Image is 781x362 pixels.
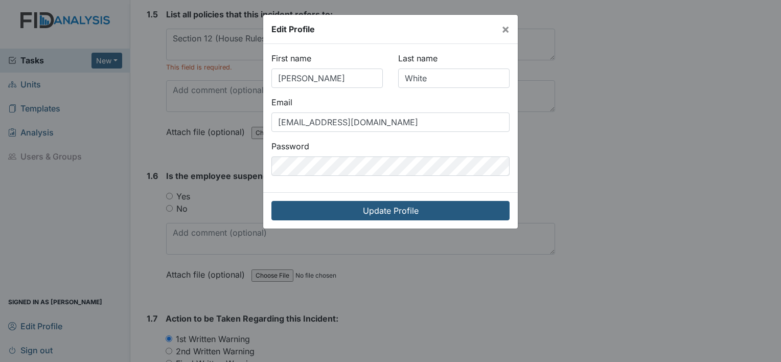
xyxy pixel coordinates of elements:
[271,201,510,220] input: Update Profile
[398,52,438,64] label: Last name
[493,15,518,43] button: Close
[271,140,309,152] label: Password
[271,69,383,88] input: First Name
[271,112,510,132] input: Email
[271,23,315,35] div: Edit Profile
[501,21,510,36] span: ×
[271,96,292,108] label: Email
[398,69,510,88] input: Last Name
[271,52,311,64] label: First name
